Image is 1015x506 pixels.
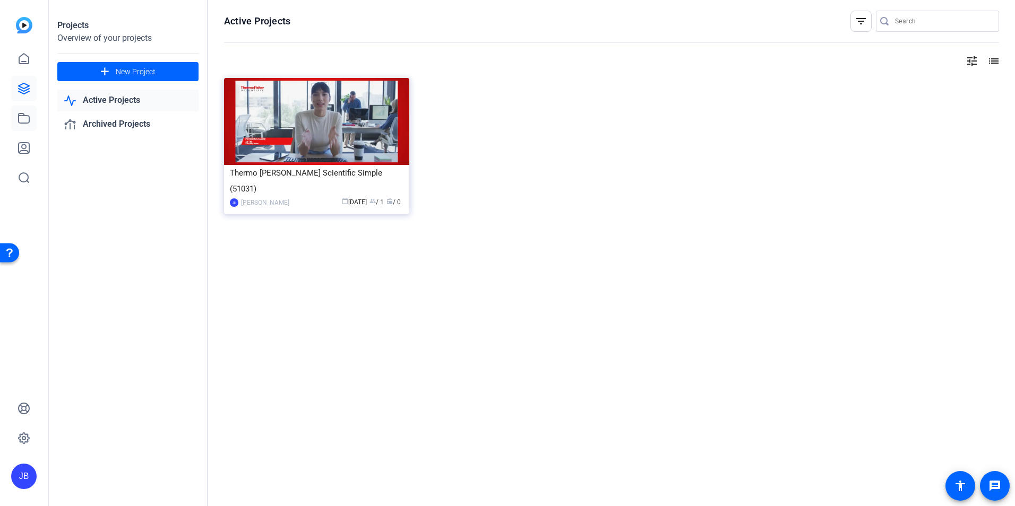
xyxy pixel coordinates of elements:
[116,66,156,77] span: New Project
[855,15,867,28] mat-icon: filter_list
[57,32,199,45] div: Overview of your projects
[342,198,367,206] span: [DATE]
[224,15,290,28] h1: Active Projects
[230,165,403,197] div: Thermo [PERSON_NAME] Scientific Simple (51031)
[369,198,376,204] span: group
[966,55,978,67] mat-icon: tune
[98,65,111,78] mat-icon: add
[57,114,199,135] a: Archived Projects
[988,479,1001,492] mat-icon: message
[895,15,991,28] input: Search
[386,198,401,206] span: / 0
[954,479,967,492] mat-icon: accessibility
[241,197,289,208] div: [PERSON_NAME]
[57,19,199,32] div: Projects
[230,198,238,207] div: JB
[386,198,393,204] span: radio
[16,17,32,33] img: blue-gradient.svg
[57,62,199,81] button: New Project
[11,464,37,489] div: JB
[369,198,384,206] span: / 1
[342,198,348,204] span: calendar_today
[986,55,999,67] mat-icon: list
[57,90,199,111] a: Active Projects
